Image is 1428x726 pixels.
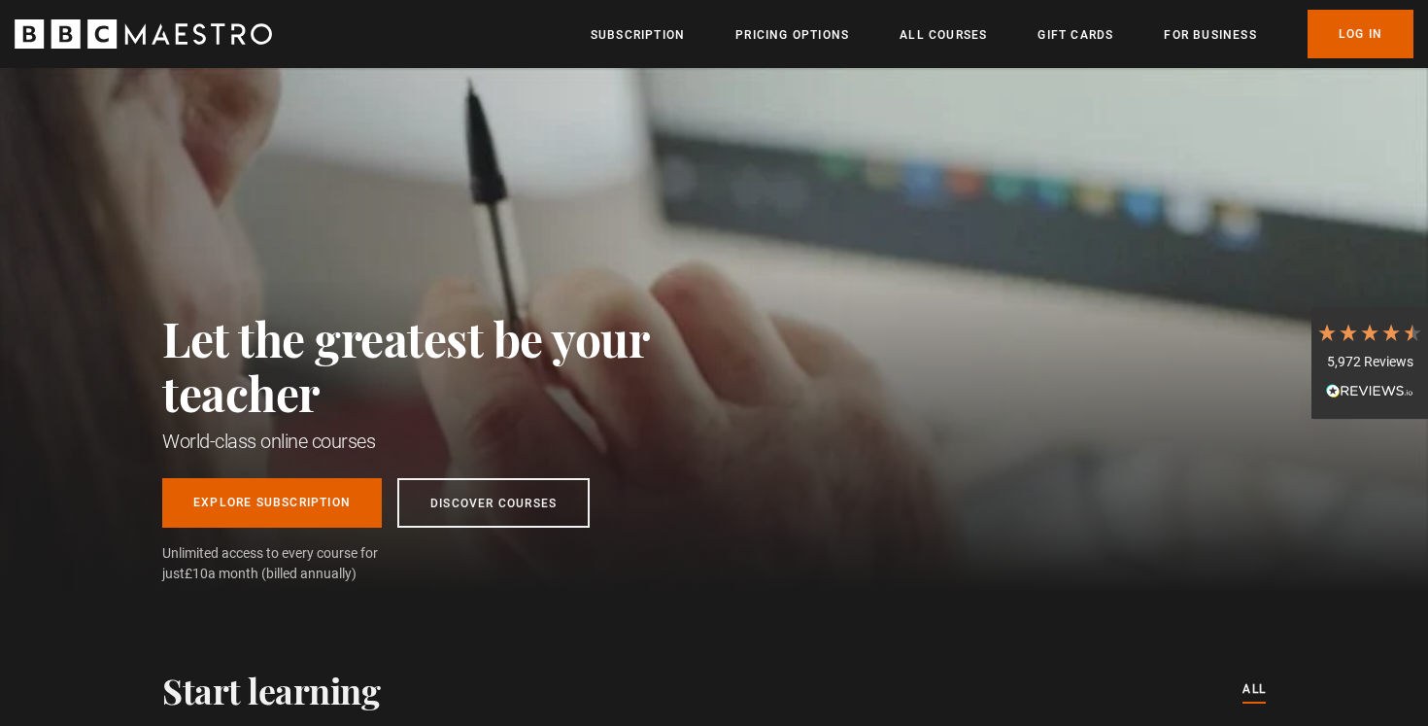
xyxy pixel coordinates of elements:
a: Subscription [591,25,685,45]
a: For business [1164,25,1256,45]
h1: World-class online courses [162,428,735,455]
a: Gift Cards [1037,25,1113,45]
div: 5,972 ReviewsRead All Reviews [1311,307,1428,420]
div: Read All Reviews [1316,381,1423,404]
span: Unlimited access to every course for just a month (billed annually) [162,543,425,584]
a: Discover Courses [397,478,590,528]
div: 5,972 Reviews [1316,353,1423,372]
h2: Let the greatest be your teacher [162,311,735,420]
a: Log In [1308,10,1413,58]
span: £10 [185,566,208,581]
a: Pricing Options [735,25,849,45]
svg: BBC Maestro [15,19,272,49]
div: 4.7 Stars [1316,322,1423,343]
img: REVIEWS.io [1326,384,1413,398]
nav: Primary [591,10,1413,58]
a: Explore Subscription [162,478,382,528]
a: All Courses [900,25,987,45]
